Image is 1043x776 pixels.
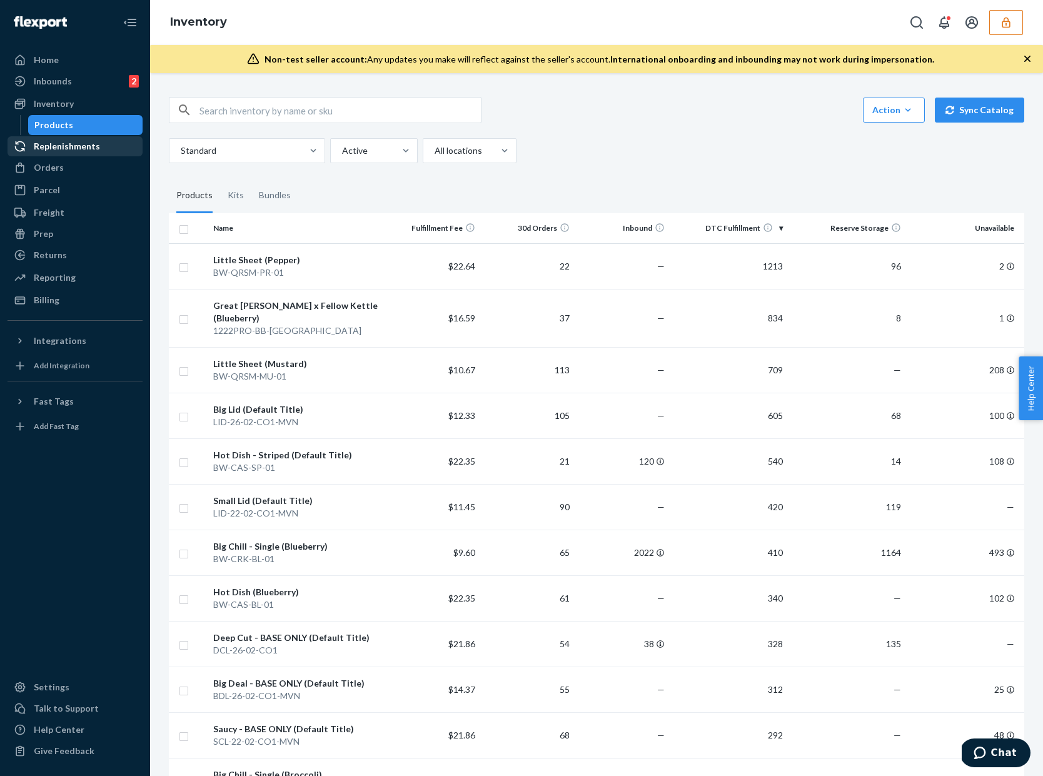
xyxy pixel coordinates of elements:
a: Settings [8,677,143,697]
div: Small Lid (Default Title) [213,495,381,507]
span: $14.37 [448,684,475,695]
div: DCL-26-02-CO1 [213,644,381,657]
span: $10.67 [448,365,475,375]
span: $22.35 [448,456,475,466]
td: 21 [480,438,575,484]
span: — [657,313,665,323]
iframe: Opens a widget where you can chat to one of our agents [962,738,1030,770]
td: 119 [788,484,906,530]
span: — [657,501,665,512]
div: Returns [34,249,67,261]
td: 709 [670,347,788,393]
td: 113 [480,347,575,393]
a: Inventory [8,94,143,114]
td: 834 [670,289,788,347]
td: 61 [480,575,575,621]
div: 2 [129,75,139,88]
td: 605 [670,393,788,438]
a: Inbounds2 [8,71,143,91]
div: Integrations [34,335,86,347]
input: Search inventory by name or sku [199,98,481,123]
div: Deep Cut - BASE ONLY (Default Title) [213,632,381,644]
div: Inbounds [34,75,72,88]
div: Reporting [34,271,76,284]
span: $21.86 [448,638,475,649]
input: All locations [433,144,435,157]
div: Parcel [34,184,60,196]
button: Integrations [8,331,143,351]
td: 102 [906,575,1024,621]
div: Great [PERSON_NAME] x Fellow Kettle (Blueberry) [213,300,381,325]
div: BW-CRK-BL-01 [213,553,381,565]
a: Help Center [8,720,143,740]
a: Returns [8,245,143,265]
div: LID-26-02-CO1-MVN [213,416,381,428]
a: Prep [8,224,143,244]
td: 65 [480,530,575,575]
div: Talk to Support [34,702,99,715]
a: Reporting [8,268,143,288]
th: Name [208,213,386,243]
span: — [894,365,901,375]
div: Give Feedback [34,745,94,757]
td: 37 [480,289,575,347]
td: 410 [670,530,788,575]
div: SCL-22-02-CO1-MVN [213,735,381,748]
td: 135 [788,621,906,667]
a: Billing [8,290,143,310]
td: 8 [788,289,906,347]
th: DTC Fulfillment [670,213,788,243]
button: Open Search Box [904,10,929,35]
span: — [1007,638,1014,649]
div: Action [872,104,915,116]
div: Replenishments [34,140,100,153]
th: Unavailable [906,213,1024,243]
a: Add Integration [8,356,143,376]
th: Inbound [575,213,669,243]
div: Saucy - BASE ONLY (Default Title) [213,723,381,735]
th: 30d Orders [480,213,575,243]
span: $22.64 [448,261,475,271]
span: — [657,684,665,695]
span: — [657,410,665,421]
button: Sync Catalog [935,98,1024,123]
td: 328 [670,621,788,667]
span: $11.45 [448,501,475,512]
img: Flexport logo [14,16,67,29]
div: Orders [34,161,64,174]
span: $22.35 [448,593,475,603]
td: 1 [906,289,1024,347]
th: Reserve Storage [788,213,906,243]
a: Parcel [8,180,143,200]
div: Hot Dish - Striped (Default Title) [213,449,381,461]
td: 108 [906,438,1024,484]
td: 420 [670,484,788,530]
span: $12.33 [448,410,475,421]
div: Products [176,178,213,213]
button: Help Center [1019,356,1043,420]
a: Replenishments [8,136,143,156]
td: 14 [788,438,906,484]
div: LID-22-02-CO1-MVN [213,507,381,520]
div: Hot Dish (Blueberry) [213,586,381,598]
div: Little Sheet (Pepper) [213,254,381,266]
button: Open account menu [959,10,984,35]
button: Open notifications [932,10,957,35]
td: 48 [906,712,1024,758]
div: Any updates you make will reflect against the seller's account. [265,53,934,66]
td: 208 [906,347,1024,393]
td: 340 [670,575,788,621]
a: Orders [8,158,143,178]
div: Add Integration [34,360,89,371]
td: 1213 [670,243,788,289]
ol: breadcrumbs [160,4,237,41]
div: Inventory [34,98,74,110]
div: Kits [228,178,244,213]
a: Products [28,115,143,135]
span: Non-test seller account: [265,54,367,64]
a: Inventory [170,15,227,29]
div: BW-CAS-SP-01 [213,461,381,474]
td: 55 [480,667,575,712]
span: International onboarding and inbounding may not work during impersonation. [610,54,934,64]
